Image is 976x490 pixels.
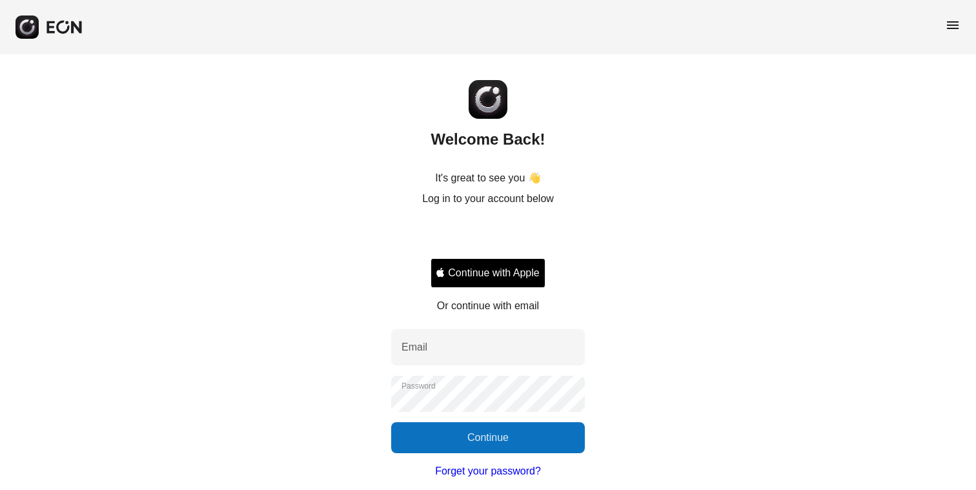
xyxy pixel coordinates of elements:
p: It's great to see you 👋 [435,170,541,186]
a: Forget your password? [435,464,541,479]
button: Continue [391,422,585,453]
span: menu [945,17,961,33]
button: Signin with apple ID [431,258,545,288]
label: Password [402,381,436,391]
h2: Welcome Back! [431,129,545,150]
p: Log in to your account below [422,191,554,207]
label: Email [402,340,427,355]
p: Or continue with email [437,298,539,314]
